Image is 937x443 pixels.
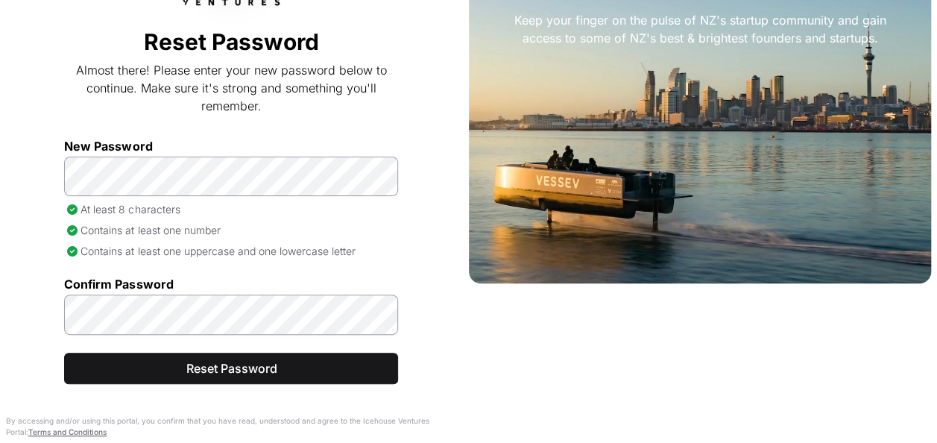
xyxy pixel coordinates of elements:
p: Almost there! Please enter your new password below to continue. Make sure it's strong and somethi... [64,61,398,115]
label: New Password [64,139,398,154]
p: Contains at least one uppercase and one lowercase letter [64,244,398,259]
span: Reset Password [83,359,379,377]
p: Contains at least one number [64,223,398,238]
p: By accessing and/or using this portal, you confirm that you have read, understood and agree to th... [6,415,469,438]
h2: Reset Password [64,28,398,55]
p: At least 8 characters [64,202,398,217]
div: Keep your finger on the pulse of NZ's startup community and gain access to some of NZ's best & br... [505,11,895,47]
a: Terms and Conditions [28,427,107,436]
label: Confirm Password [64,277,398,292]
button: Reset Password [64,353,398,384]
iframe: Chat Widget [862,371,937,443]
